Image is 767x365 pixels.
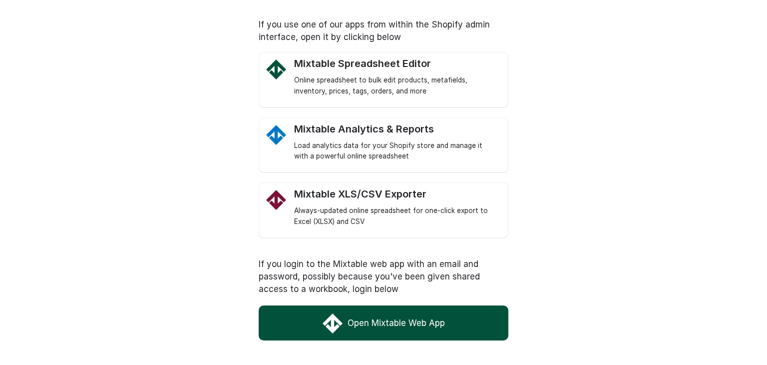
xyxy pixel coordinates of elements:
[294,57,498,70] div: Mixtable Spreadsheet Editor
[294,188,498,227] a: Mixtable Excel and CSV Exporter app Logo Mixtable XLS/CSV Exporter Always-updated online spreadsh...
[294,75,498,97] div: Online spreadsheet to bulk edit products, metafields, inventory, prices, tags, orders, and more
[294,205,498,227] div: Always-updated online spreadsheet for one-click export to Excel (XLSX) and CSV
[259,305,508,340] a: Open Mixtable Web App
[259,258,508,295] p: If you login to the Mixtable web app with an email and password, possibly because you've been giv...
[323,313,343,333] img: Mixtable Web App
[266,59,286,79] img: Mixtable Spreadsheet Editor Logo
[266,190,286,210] img: Mixtable Excel and CSV Exporter app Logo
[294,188,498,200] div: Mixtable XLS/CSV Exporter
[294,57,498,97] a: Mixtable Spreadsheet Editor Logo Mixtable Spreadsheet Editor Online spreadsheet to bulk edit prod...
[294,123,498,162] a: Mixtable Analytics Mixtable Analytics & Reports Load analytics data for your Shopify store and ma...
[294,140,498,162] div: Load analytics data for your Shopify store and manage it with a powerful online spreadsheet
[294,123,498,135] div: Mixtable Analytics & Reports
[266,125,286,145] img: Mixtable Analytics
[259,18,508,43] p: If you use one of our apps from within the Shopify admin interface, open it by clicking below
